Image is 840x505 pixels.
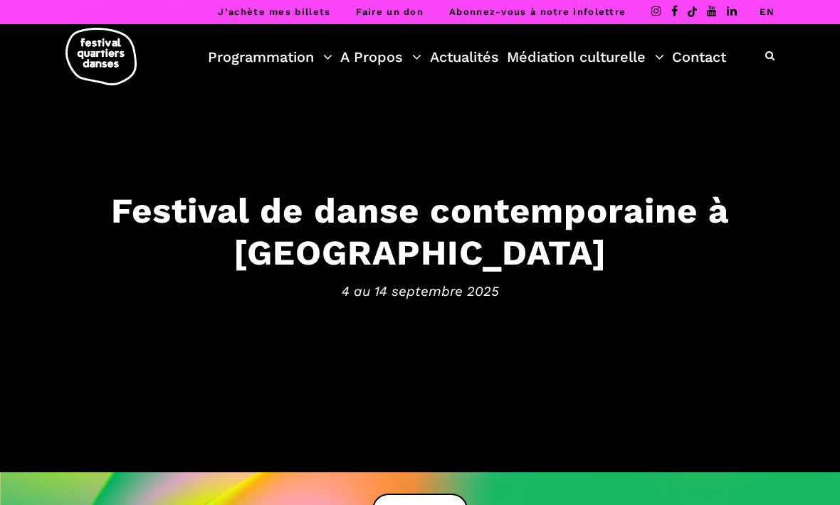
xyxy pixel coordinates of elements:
a: A Propos [340,45,421,69]
a: EN [760,6,775,17]
a: Programmation [208,45,332,69]
a: Médiation culturelle [507,45,664,69]
a: Actualités [430,45,499,69]
a: J’achète mes billets [218,6,330,17]
a: Contact [672,45,726,69]
a: Abonnez-vous à notre infolettre [449,6,626,17]
a: Faire un don [356,6,424,17]
img: logo-fqd-med [65,28,137,85]
span: 4 au 14 septembre 2025 [14,281,826,302]
h3: Festival de danse contemporaine à [GEOGRAPHIC_DATA] [14,190,826,274]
